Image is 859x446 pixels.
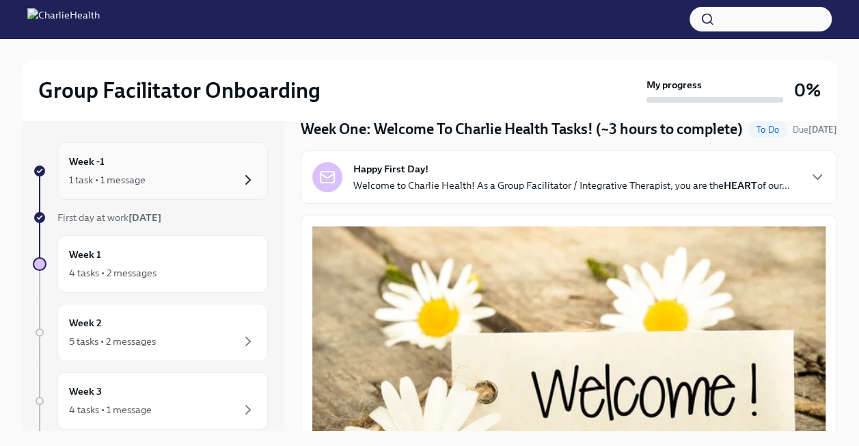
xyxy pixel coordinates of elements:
h6: Week 1 [69,247,101,262]
span: October 20th, 2025 10:00 [793,123,837,136]
div: 1 task • 1 message [69,173,146,187]
h6: Week 3 [69,384,102,399]
span: First day at work [57,211,161,224]
strong: [DATE] [128,211,161,224]
a: Week 25 tasks • 2 messages [33,304,268,361]
div: 5 tasks • 2 messages [69,334,156,348]
a: Week -11 task • 1 message [33,142,268,200]
h3: 0% [794,78,821,103]
strong: Happy First Day! [353,162,428,176]
a: Week 14 tasks • 2 messages [33,235,268,293]
strong: HEART [724,179,757,192]
h6: Week -1 [69,154,105,169]
a: Week 34 tasks • 1 message [33,372,268,430]
span: Due [793,124,837,135]
p: Welcome to Charlie Health! As a Group Facilitator / Integrative Therapist, you are the of our... [353,179,790,192]
div: 4 tasks • 1 message [69,403,152,417]
img: CharlieHealth [27,8,100,30]
strong: My progress [646,78,702,92]
span: To Do [748,124,787,135]
div: 4 tasks • 2 messages [69,266,156,280]
strong: [DATE] [808,124,837,135]
h4: Week One: Welcome To Charlie Health Tasks! (~3 hours to complete) [301,119,743,140]
h2: Group Facilitator Onboarding [38,77,321,104]
h6: Week 2 [69,315,102,330]
a: First day at work[DATE] [33,211,268,224]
